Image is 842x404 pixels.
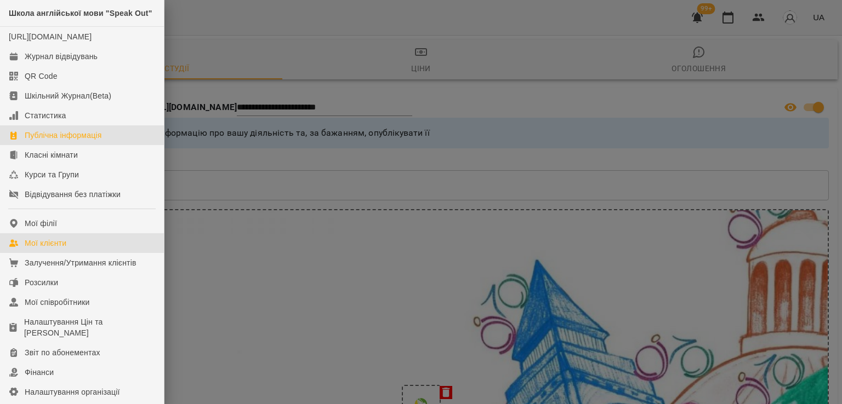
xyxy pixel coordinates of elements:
[25,110,66,121] div: Статистика
[25,367,54,378] div: Фінанси
[25,130,101,141] div: Публічна інформація
[25,297,90,308] div: Мої співробітники
[25,51,98,62] div: Журнал відвідувань
[25,277,58,288] div: Розсилки
[25,189,121,200] div: Відвідування без платіжки
[9,9,152,18] span: Школа англійської мови "Speak Out"
[25,71,58,82] div: QR Code
[25,149,78,160] div: Класні кімнати
[25,386,120,397] div: Налаштування організації
[9,32,92,41] a: [URL][DOMAIN_NAME]
[24,316,155,338] div: Налаштування Цін та [PERSON_NAME]
[25,257,136,268] div: Залучення/Утримання клієнтів
[25,169,79,180] div: Курси та Групи
[25,238,66,249] div: Мої клієнти
[25,90,111,101] div: Шкільний Журнал(Beta)
[25,347,100,358] div: Звіт по абонементах
[25,218,57,229] div: Мої філії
